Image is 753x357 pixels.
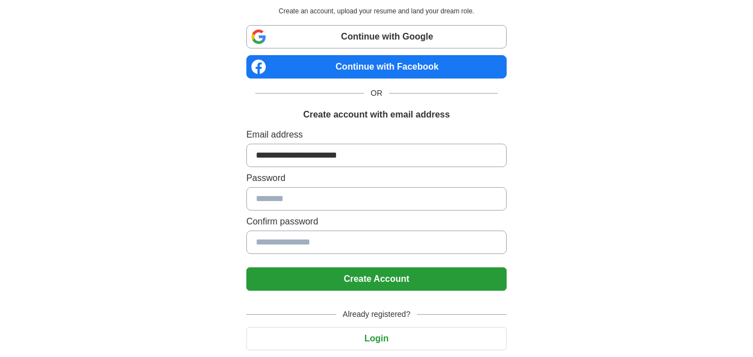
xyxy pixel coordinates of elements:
label: Email address [246,128,507,141]
h1: Create account with email address [303,108,450,121]
button: Login [246,327,507,350]
button: Create Account [246,267,507,291]
p: Create an account, upload your resume and land your dream role. [249,6,504,16]
a: Continue with Google [246,25,507,48]
span: OR [364,87,389,99]
a: Continue with Facebook [246,55,507,79]
label: Confirm password [246,215,507,228]
a: Login [246,334,507,343]
span: Already registered? [336,309,417,320]
label: Password [246,172,507,185]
